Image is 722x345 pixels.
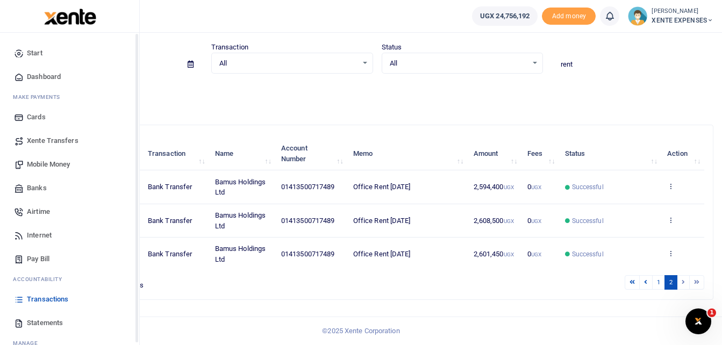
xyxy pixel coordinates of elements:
[148,183,192,191] span: Bank Transfer
[9,287,131,311] a: Transactions
[353,217,411,225] span: Office Rent [DATE]
[27,294,68,305] span: Transactions
[50,274,318,291] div: Showing 11 to 13 of 13 entries
[9,176,131,200] a: Banks
[9,311,131,335] a: Statements
[504,184,514,190] small: UGX
[572,182,604,192] span: Successful
[707,308,716,317] span: 1
[9,129,131,153] a: Xente Transfers
[353,183,411,191] span: Office Rent [DATE]
[527,250,541,258] span: 0
[353,250,411,258] span: Office Rent [DATE]
[527,217,541,225] span: 0
[21,275,62,283] span: countability
[480,11,530,21] span: UGX 24,756,192
[9,89,131,105] li: M
[652,7,713,16] small: [PERSON_NAME]
[685,308,711,334] iframe: Intercom live chat
[142,137,209,170] th: Transaction: activate to sort column ascending
[27,71,61,82] span: Dashboard
[41,87,713,98] p: Download
[281,183,334,191] span: 01413500717489
[44,9,96,25] img: logo-large
[9,153,131,176] a: Mobile Money
[628,6,713,26] a: profile-user [PERSON_NAME] XENTE EXPENSES
[9,65,131,89] a: Dashboard
[215,245,266,263] span: Bamus Holdings Ltd
[9,200,131,224] a: Airtime
[382,42,402,53] label: Status
[468,6,542,26] li: Wallet ballance
[472,6,538,26] a: UGX 24,756,192
[661,137,704,170] th: Action: activate to sort column ascending
[572,249,604,259] span: Successful
[474,183,514,191] span: 2,594,400
[531,184,541,190] small: UGX
[9,41,131,65] a: Start
[552,55,713,74] input: Search
[559,137,661,170] th: Status: activate to sort column ascending
[27,48,42,59] span: Start
[542,11,596,19] a: Add money
[148,217,192,225] span: Bank Transfer
[9,105,131,129] a: Cards
[27,135,78,146] span: Xente Transfers
[219,58,358,69] span: All
[9,247,131,271] a: Pay Bill
[527,183,541,191] span: 0
[27,254,49,264] span: Pay Bill
[467,137,521,170] th: Amount: activate to sort column ascending
[211,42,248,53] label: Transaction
[215,178,266,197] span: Bamus Holdings Ltd
[390,58,528,69] span: All
[9,224,131,247] a: Internet
[27,159,70,170] span: Mobile Money
[664,275,677,290] a: 2
[209,137,275,170] th: Name: activate to sort column ascending
[43,12,96,20] a: logo-small logo-large logo-large
[542,8,596,25] span: Add money
[27,318,63,328] span: Statements
[27,183,47,193] span: Banks
[18,93,60,101] span: ake Payments
[504,251,514,257] small: UGX
[521,137,559,170] th: Fees: activate to sort column ascending
[27,230,52,241] span: Internet
[9,271,131,287] li: Ac
[474,250,514,258] span: 2,601,450
[531,251,541,257] small: UGX
[628,6,647,26] img: profile-user
[27,112,46,123] span: Cards
[281,217,334,225] span: 01413500717489
[572,216,604,226] span: Successful
[275,137,347,170] th: Account Number: activate to sort column ascending
[542,8,596,25] li: Toup your wallet
[652,275,665,290] a: 1
[474,217,514,225] span: 2,608,500
[652,16,713,25] span: XENTE EXPENSES
[27,206,50,217] span: Airtime
[531,218,541,224] small: UGX
[148,250,192,258] span: Bank Transfer
[504,218,514,224] small: UGX
[281,250,334,258] span: 01413500717489
[215,211,266,230] span: Bamus Holdings Ltd
[347,137,468,170] th: Memo: activate to sort column ascending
